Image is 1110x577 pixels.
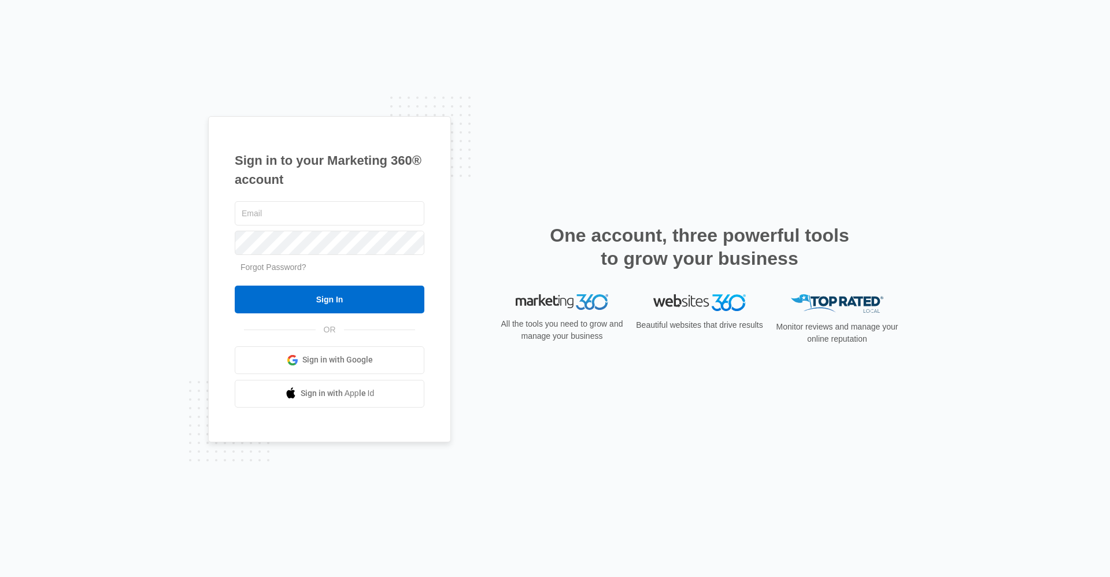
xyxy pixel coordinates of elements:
[235,151,424,189] h1: Sign in to your Marketing 360® account
[497,318,627,342] p: All the tools you need to grow and manage your business
[302,354,373,366] span: Sign in with Google
[791,294,883,313] img: Top Rated Local
[301,387,375,400] span: Sign in with Apple Id
[516,294,608,310] img: Marketing 360
[235,201,424,225] input: Email
[235,380,424,408] a: Sign in with Apple Id
[240,262,306,272] a: Forgot Password?
[235,346,424,374] a: Sign in with Google
[546,224,853,270] h2: One account, three powerful tools to grow your business
[635,319,764,331] p: Beautiful websites that drive results
[772,321,902,345] p: Monitor reviews and manage your online reputation
[235,286,424,313] input: Sign In
[316,324,344,336] span: OR
[653,294,746,311] img: Websites 360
